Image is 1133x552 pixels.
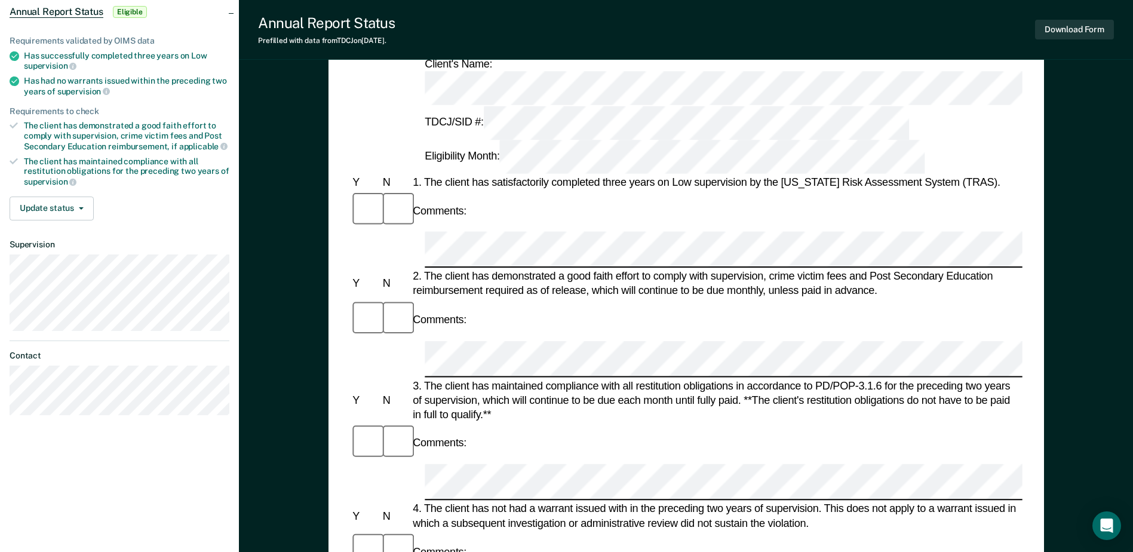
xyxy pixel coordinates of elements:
[10,197,94,220] button: Update status
[179,142,228,151] span: applicable
[24,61,76,70] span: supervision
[10,36,229,46] div: Requirements validated by OIMS data
[24,177,76,186] span: supervision
[380,393,410,407] div: N
[350,509,380,523] div: Y
[10,351,229,361] dt: Contact
[10,6,103,18] span: Annual Report Status
[410,502,1023,530] div: 4. The client has not had a warrant issued with in the preceding two years of supervision. This d...
[410,204,469,218] div: Comments:
[410,312,469,327] div: Comments:
[10,106,229,116] div: Requirements to check
[350,277,380,291] div: Y
[1092,511,1121,540] div: Open Intercom Messenger
[258,14,395,32] div: Annual Report Status
[422,106,911,140] div: TDCJ/SID #:
[410,378,1023,422] div: 3. The client has maintained compliance with all restitution obligations in accordance to PD/POP-...
[258,36,395,45] div: Prefilled with data from TDCJ on [DATE] .
[350,393,380,407] div: Y
[380,277,410,291] div: N
[410,269,1023,298] div: 2. The client has demonstrated a good faith effort to comply with supervision, crime victim fees ...
[57,87,110,96] span: supervision
[24,157,229,187] div: The client has maintained compliance with all restitution obligations for the preceding two years of
[380,175,410,189] div: N
[10,240,229,250] dt: Supervision
[380,509,410,523] div: N
[410,175,1023,189] div: 1. The client has satisfactorily completed three years on Low supervision by the [US_STATE] Risk ...
[410,436,469,450] div: Comments:
[24,121,229,151] div: The client has demonstrated a good faith effort to comply with supervision, crime victim fees and...
[422,140,927,174] div: Eligibility Month:
[113,6,147,18] span: Eligible
[1035,20,1114,39] button: Download Form
[24,51,229,71] div: Has successfully completed three years on Low
[24,76,229,96] div: Has had no warrants issued within the preceding two years of
[350,175,380,189] div: Y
